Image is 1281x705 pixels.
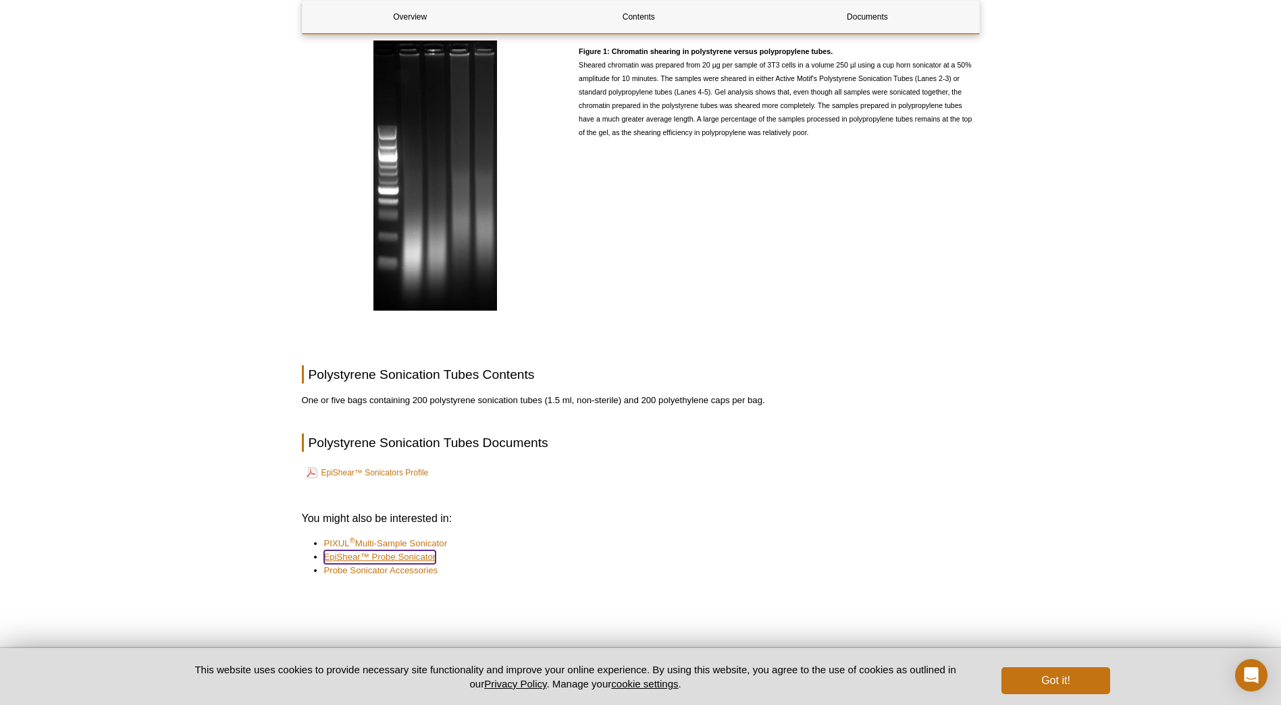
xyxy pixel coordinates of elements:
[302,365,980,384] h2: Polystyrene Sonication Tubes Contents
[324,564,438,577] a: Probe Sonicator Accessories
[484,678,546,689] a: Privacy Policy
[307,465,429,481] a: EpiShear™ Sonicators Profile
[302,394,980,407] p: One or five bags containing 200 polystyrene sonication tubes (1.5 ml, non-sterile) and 200 polyet...
[373,41,497,311] img: Gel showing sheared chromatin prepared from eight 3T3 cell samples
[302,434,980,452] h2: Polystyrene Sonication Tubes Documents
[611,678,678,689] button: cookie settings
[324,550,436,564] a: EpiShear™ Probe Sonicator
[579,61,972,136] span: Sheared chromatin was prepared from 20 µg per sample of 3T3 cells in a volume 250 µl using a cup ...
[324,537,448,550] a: PIXUL®Multi-Sample Sonicator
[1235,659,1267,691] div: Open Intercom Messenger
[760,1,975,33] a: Documents
[172,662,980,691] p: This website uses cookies to provide necessary site functionality and improve your online experie...
[1001,667,1109,694] button: Got it!
[531,1,746,33] a: Contents
[302,511,980,527] h3: You might also be interested in:
[303,1,518,33] a: Overview
[579,41,979,58] h5: Figure 1: Chromatin shearing in polystyrene versus polypropylene tubes.
[350,536,355,544] sup: ®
